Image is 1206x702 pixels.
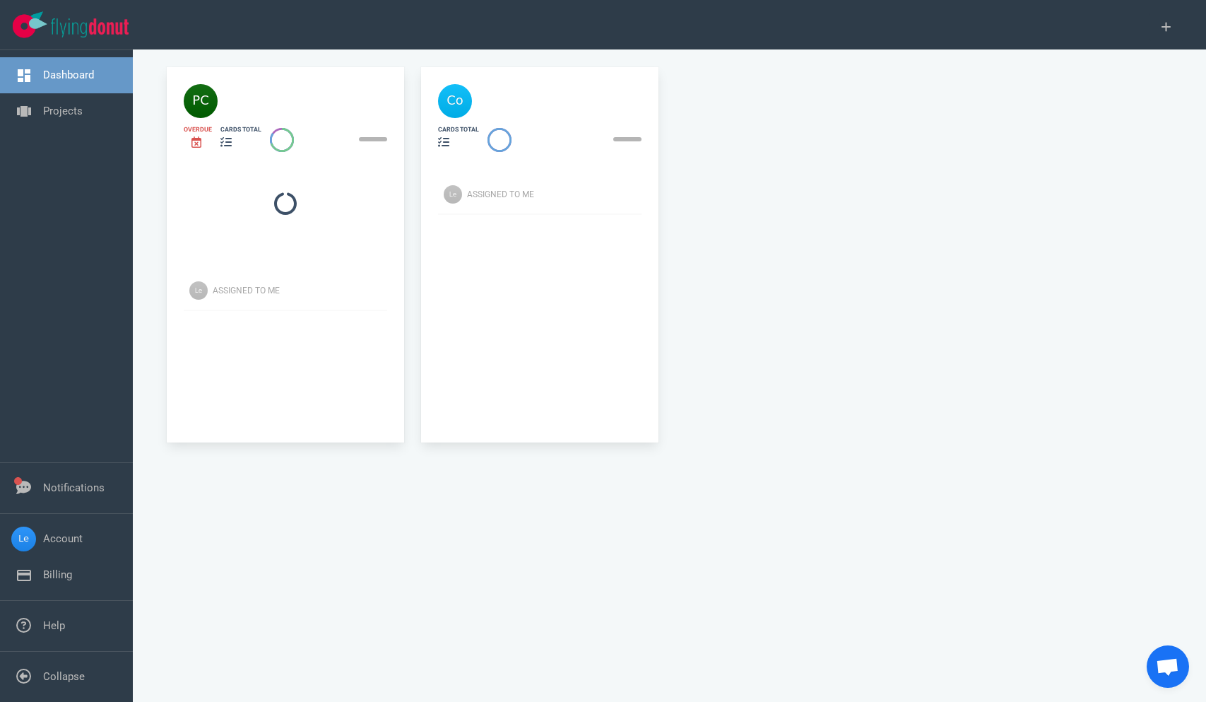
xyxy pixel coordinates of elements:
a: Billing [43,568,72,581]
div: Open de chat [1147,645,1189,688]
a: Notifications [43,481,105,494]
div: Assigned To Me [467,188,650,201]
img: Flying Donut text logo [51,18,129,37]
div: cards total [438,125,479,134]
a: Dashboard [43,69,94,81]
a: Account [43,532,83,545]
img: Avatar [189,281,208,300]
div: Overdue [184,125,212,134]
img: 40 [184,84,218,118]
img: Avatar [444,185,462,204]
a: Collapse [43,670,85,683]
img: 40 [438,84,472,118]
div: cards total [220,125,261,134]
a: Help [43,619,65,632]
a: Projects [43,105,83,117]
div: Assigned To Me [213,284,396,297]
